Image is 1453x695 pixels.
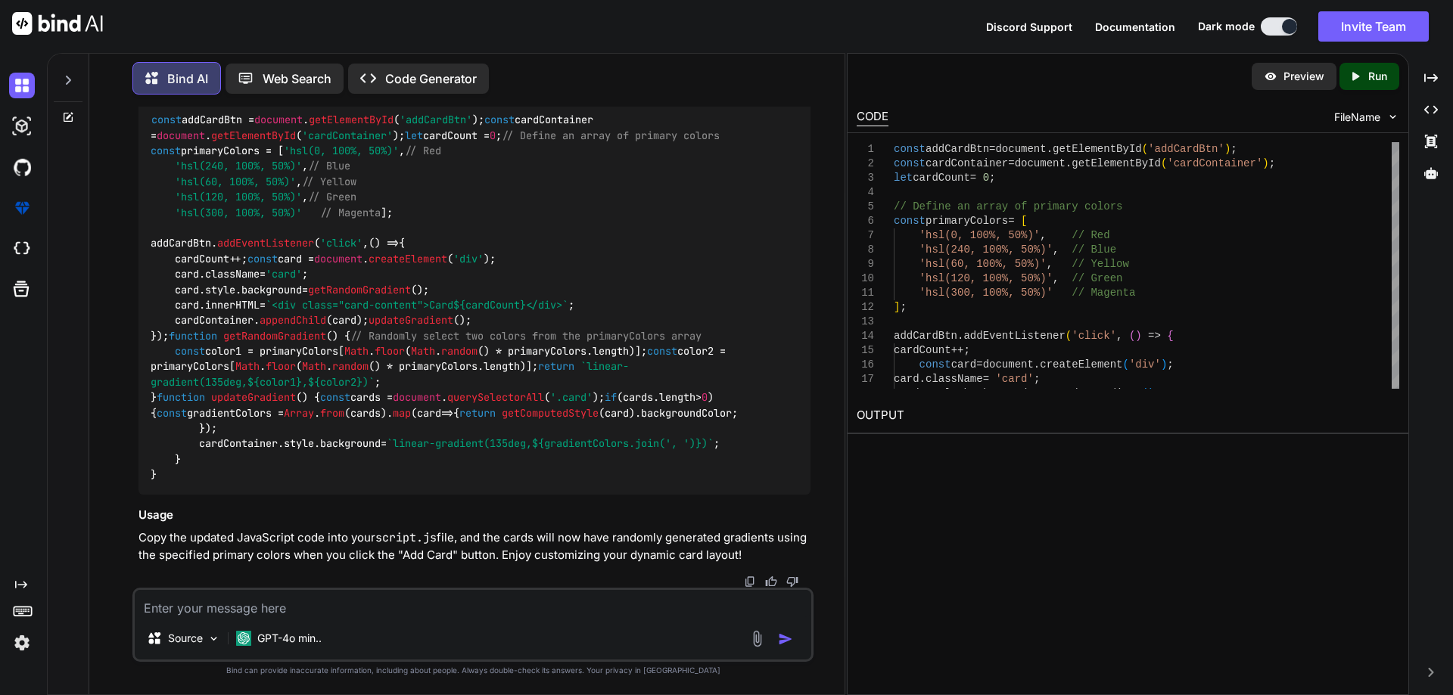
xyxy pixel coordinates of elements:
span: ( [1141,143,1147,155]
span: Math [344,344,369,358]
span: ${color1} [247,375,302,389]
span: length [659,391,695,405]
span: innerHTML [205,298,260,312]
p: Bind AI [167,70,208,88]
div: 10 [857,271,874,286]
span: length [593,344,629,358]
span: createElement [369,252,447,265]
span: let [894,172,913,184]
img: cloudideIcon [9,236,35,262]
span: ', ' [665,437,689,451]
span: addEventListener [963,330,1065,342]
span: const [894,215,926,227]
span: // Define an array of primary colors [502,129,720,142]
span: const [151,144,181,157]
span: 'hsl(240, 100%, 50%)' [919,244,1052,256]
span: => [1148,330,1161,342]
span: style [205,283,235,296]
button: Discord Support [986,19,1072,35]
span: = [1008,215,1014,227]
span: document [995,143,1046,155]
span: // Blue [1072,244,1116,256]
span: ) [1148,387,1154,399]
span: ( [1141,387,1147,399]
span: `linear-gradient(135deg, )` [387,437,714,451]
span: 'card' [995,373,1033,385]
button: Invite Team [1318,11,1429,42]
span: 'click' [1072,330,1116,342]
span: const [894,157,926,169]
span: => [417,406,453,420]
p: Copy the updated JavaScript code into your file, and the cards will now have randomly generated g... [138,529,811,563]
img: darkAi-studio [9,113,35,139]
span: ${cardCount} [453,298,526,312]
span: { [1167,330,1173,342]
span: createElement [1040,358,1122,371]
span: const [151,113,182,127]
span: addEventListener [217,237,314,250]
span: FileName [1334,110,1380,125]
span: ] [894,301,900,313]
span: 'addCardBtn' [400,113,472,127]
span: function [157,391,205,405]
p: Bind can provide inaccurate information, including about people. Always double-check its answers.... [132,665,814,676]
span: 'hsl(0, 100%, 50%)' [284,144,399,157]
span: '.card' [550,391,593,405]
img: like [765,576,777,588]
span: Math [235,360,260,374]
img: settings [9,630,35,656]
div: 6 [857,214,874,228]
span: const [484,113,515,127]
div: 9 [857,257,874,271]
img: Pick Models [207,632,220,645]
span: // Magenta [1072,287,1135,299]
span: updateGradient [211,391,296,405]
span: Math [411,344,435,358]
span: . [1046,143,1052,155]
span: style [926,387,957,399]
span: updateGradient [369,314,453,327]
span: document [314,252,362,265]
span: ${gradientColors.join( )} [532,437,702,451]
span: Discord Support [986,20,1072,33]
span: 0 [982,172,988,184]
span: `linear-gradient(135deg, , )` [151,360,629,389]
img: darkChat [9,73,35,98]
span: 'click' [320,237,362,250]
span: 'cardContainer' [1167,157,1262,169]
span: document [982,358,1033,371]
span: // Randomly select two colors from the primaryColors array [350,329,702,343]
code: addCardBtn = . ( ); cardContainer = . ( ); cardCount = ; primaryColors = [ , , , , ]; addCardBtn.... [151,112,738,482]
span: ; [1034,373,1040,385]
span: 'hsl(60, 100%, 50%)' [175,175,296,188]
p: Preview [1283,69,1324,84]
div: 14 [857,329,874,343]
span: ; [1231,143,1237,155]
span: ( [1065,330,1071,342]
span: const [247,252,278,265]
span: ; [900,301,906,313]
img: preview [1264,70,1277,83]
div: 16 [857,358,874,372]
span: card [951,358,976,371]
div: 17 [857,372,874,386]
span: 'hsl(60, 100%, 50%)' [919,258,1046,270]
span: card [894,373,919,385]
span: // Magenta [320,206,381,219]
span: // Yellow [302,175,356,188]
span: background [241,283,302,296]
div: 2 [857,157,874,171]
p: Run [1368,69,1387,84]
span: , [1046,258,1052,270]
button: Documentation [1095,19,1175,35]
span: . [919,373,925,385]
span: , [1053,244,1059,256]
img: GPT-4o mini [236,631,251,646]
span: . [1034,358,1040,371]
span: ++; [951,344,969,356]
span: card [417,406,441,420]
span: let [405,129,423,142]
span: document [1014,157,1065,169]
span: ) [1135,330,1141,342]
span: 'hsl(120, 100%, 50%)' [175,191,302,204]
